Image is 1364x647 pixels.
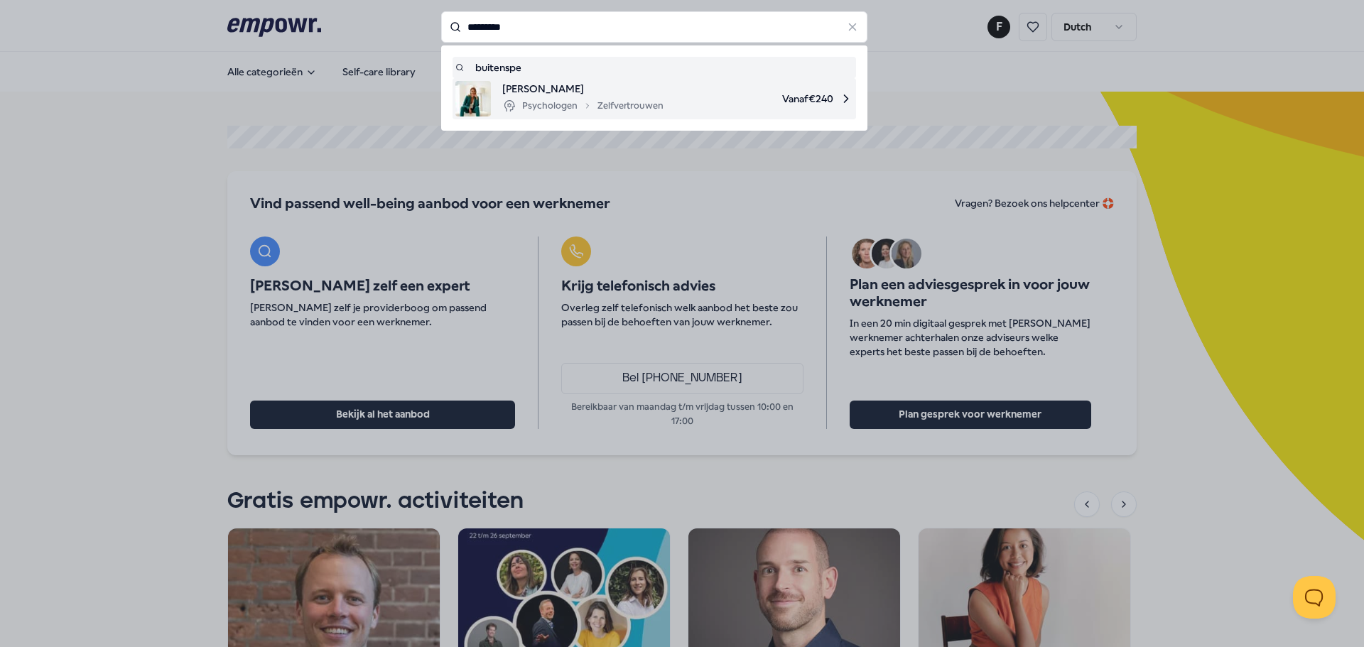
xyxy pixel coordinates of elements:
a: product image[PERSON_NAME]PsychologenZelfvertrouwenVanaf€240 [455,81,853,116]
div: Psychologen Zelfvertrouwen [502,97,664,114]
span: Vanaf € 240 [675,81,853,116]
img: product image [455,81,491,116]
span: [PERSON_NAME] [502,81,664,97]
a: buitenspe [455,60,853,75]
iframe: Message [1070,303,1364,647]
input: Search for products, categories or subcategories [441,11,867,43]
